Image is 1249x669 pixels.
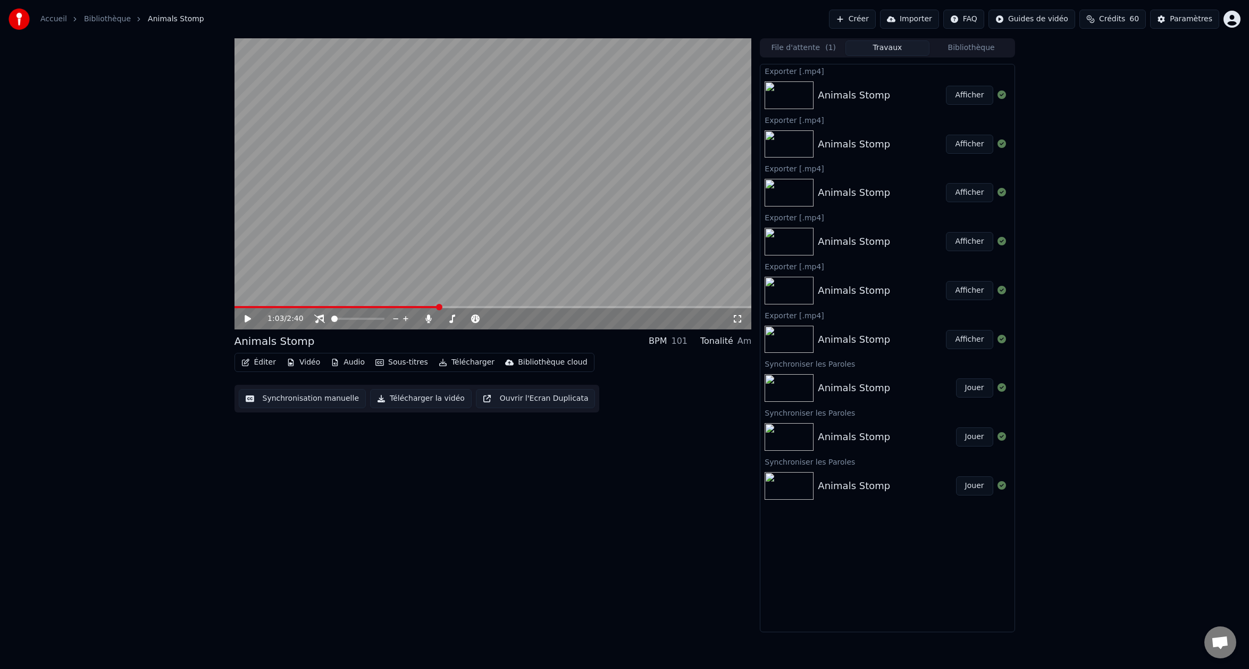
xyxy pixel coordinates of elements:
span: Animals Stomp [148,14,204,24]
div: Exporter [.mp4] [760,211,1014,224]
button: Paramètres [1150,10,1219,29]
button: Afficher [946,232,993,251]
button: Télécharger [434,355,499,370]
div: Synchroniser les Paroles [760,455,1014,468]
div: Animals Stomp [818,137,890,152]
button: Synchronisation manuelle [239,389,366,408]
div: BPM [649,335,667,348]
div: Paramètres [1170,14,1212,24]
button: Jouer [956,378,993,398]
a: Accueil [40,14,67,24]
div: Synchroniser les Paroles [760,406,1014,419]
span: 60 [1129,14,1139,24]
div: Bibliothèque cloud [518,357,587,368]
div: Exporter [.mp4] [760,260,1014,272]
button: Importer [880,10,939,29]
div: Animals Stomp [818,185,890,200]
div: Animals Stomp [818,430,890,444]
div: Tonalité [700,335,733,348]
button: Afficher [946,183,993,202]
div: Animals Stomp [818,332,890,347]
button: Afficher [946,135,993,154]
span: Crédits [1099,14,1125,24]
div: Animals Stomp [818,283,890,298]
button: Afficher [946,281,993,300]
button: Jouer [956,427,993,447]
img: youka [9,9,30,30]
nav: breadcrumb [40,14,204,24]
button: File d'attente [761,40,845,56]
button: Télécharger la vidéo [370,389,472,408]
div: Am [737,335,752,348]
button: Éditer [237,355,280,370]
button: Créer [829,10,876,29]
button: Afficher [946,86,993,105]
div: Animals Stomp [818,234,890,249]
span: 2:40 [287,313,303,324]
div: Exporter [.mp4] [760,309,1014,321]
button: Vidéo [282,355,324,370]
div: Synchroniser les Paroles [760,357,1014,370]
button: Crédits60 [1079,10,1146,29]
div: Animals Stomp [818,478,890,493]
div: Animals Stomp [818,381,890,395]
div: Animals Stomp [234,334,315,349]
button: Jouer [956,476,993,495]
button: Guides de vidéo [988,10,1075,29]
button: Travaux [845,40,929,56]
div: 101 [671,335,688,348]
button: Audio [326,355,369,370]
div: / [267,313,293,324]
div: Exporter [.mp4] [760,64,1014,77]
a: Bibliothèque [84,14,131,24]
div: Exporter [.mp4] [760,162,1014,175]
div: Exporter [.mp4] [760,113,1014,126]
span: 1:03 [267,313,284,324]
span: ( 1 ) [825,43,836,53]
button: Bibliothèque [929,40,1013,56]
div: Ouvrir le chat [1204,626,1236,658]
button: Ouvrir l'Ecran Duplicata [476,389,596,408]
div: Animals Stomp [818,88,890,103]
button: Sous-titres [371,355,432,370]
button: FAQ [943,10,984,29]
button: Afficher [946,330,993,349]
